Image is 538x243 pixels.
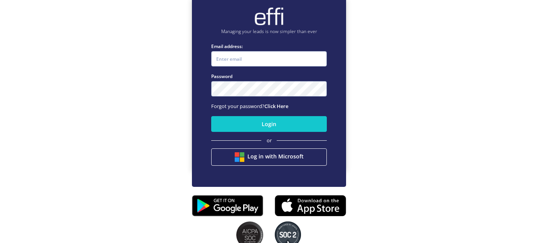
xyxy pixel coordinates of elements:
button: Log in with Microsoft [211,148,327,166]
input: Enter email [211,51,327,67]
button: Login [211,116,327,132]
a: Click Here [264,103,288,110]
img: appstore.8725fd3.png [275,193,346,219]
label: Password [211,73,327,80]
p: Managing your leads is now simpler than ever [211,28,327,35]
img: btn google [235,152,244,162]
img: brand-logo.ec75409.png [254,7,284,26]
span: Forgot your password? [211,103,288,110]
span: or [267,137,272,145]
label: Email address: [211,43,327,50]
img: playstore.0fabf2e.png [192,190,263,221]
